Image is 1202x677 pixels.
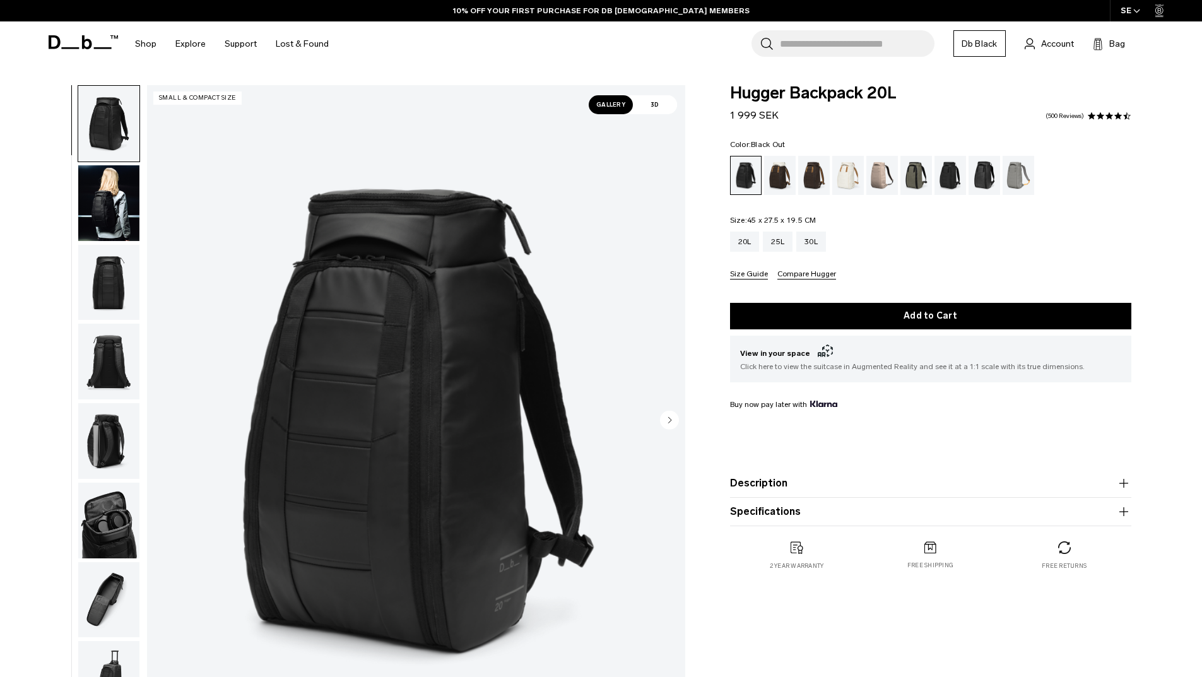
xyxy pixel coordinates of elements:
[1042,562,1087,570] p: Free returns
[770,562,824,570] p: 2 year warranty
[78,323,140,400] button: Hugger Backpack 20L Black Out
[589,95,633,114] span: Gallery
[730,232,760,252] a: 20L
[78,562,139,638] img: Hugger Backpack 20L Black Out
[135,21,156,66] a: Shop
[866,156,898,195] a: Fogbow Beige
[78,165,140,242] button: Hugger Backpack 20L Black Out
[730,85,1131,102] span: Hugger Backpack 20L
[810,401,837,407] img: {"height" => 20, "alt" => "Klarna"}
[453,5,750,16] a: 10% OFF YOUR FIRST PURCHASE FOR DB [DEMOGRAPHIC_DATA] MEMBERS
[153,91,242,105] p: Small & Compact Size
[633,95,677,114] span: 3D
[751,140,785,149] span: Black Out
[969,156,1000,195] a: Reflective Black
[796,232,826,252] a: 30L
[730,216,816,224] legend: Size:
[78,85,140,162] button: Hugger Backpack 20L Black Out
[730,399,837,410] span: Buy now pay later with
[126,21,338,66] nav: Main Navigation
[740,346,1121,361] span: View in your space
[78,165,139,241] img: Hugger Backpack 20L Black Out
[78,562,140,639] button: Hugger Backpack 20L Black Out
[78,245,139,321] img: Hugger Backpack 20L Black Out
[660,410,679,432] button: Next slide
[730,109,779,121] span: 1 999 SEK
[747,216,816,225] span: 45 x 27.5 x 19.5 CM
[225,21,257,66] a: Support
[934,156,966,195] a: Charcoal Grey
[798,156,830,195] a: Espresso
[730,270,768,280] button: Size Guide
[1003,156,1034,195] a: Sand Grey
[1025,36,1074,51] a: Account
[777,270,836,280] button: Compare Hugger
[907,561,953,570] p: Free shipping
[78,482,140,559] button: Hugger Backpack 20L Black Out
[730,336,1131,382] button: View in your space Click here to view the suitcase in Augmented Reality and see it at a 1:1 scale...
[900,156,932,195] a: Forest Green
[78,324,139,399] img: Hugger Backpack 20L Black Out
[730,476,1131,491] button: Description
[1046,113,1084,119] a: 500 reviews
[764,156,796,195] a: Cappuccino
[276,21,329,66] a: Lost & Found
[175,21,206,66] a: Explore
[78,483,139,558] img: Hugger Backpack 20L Black Out
[78,244,140,321] button: Hugger Backpack 20L Black Out
[78,86,139,162] img: Hugger Backpack 20L Black Out
[78,403,140,480] button: Hugger Backpack 20L Black Out
[763,232,792,252] a: 25L
[1109,37,1125,50] span: Bag
[730,156,762,195] a: Black Out
[730,303,1131,329] button: Add to Cart
[78,403,139,479] img: Hugger Backpack 20L Black Out
[953,30,1006,57] a: Db Black
[1041,37,1074,50] span: Account
[832,156,864,195] a: Oatmilk
[1093,36,1125,51] button: Bag
[740,361,1121,372] span: Click here to view the suitcase in Augmented Reality and see it at a 1:1 scale with its true dime...
[730,141,786,148] legend: Color:
[730,504,1131,519] button: Specifications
